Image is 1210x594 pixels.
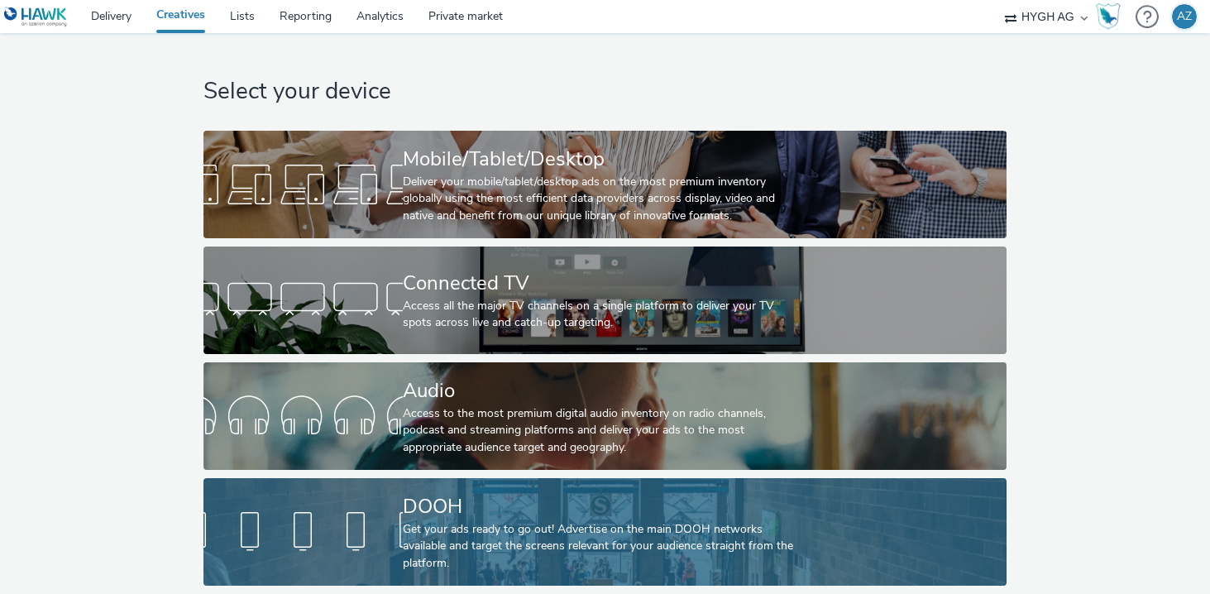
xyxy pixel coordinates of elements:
a: Connected TVAccess all the major TV channels on a single platform to deliver your TV spots across... [203,247,1007,354]
div: DOOH [403,492,801,521]
div: Audio [403,376,801,405]
a: Hawk Academy [1096,3,1127,30]
div: AZ [1177,4,1192,29]
div: Access all the major TV channels on a single platform to deliver your TV spots across live and ca... [403,298,801,332]
div: Access to the most premium digital audio inventory on radio channels, podcast and streaming platf... [403,405,801,456]
div: Mobile/Tablet/Desktop [403,145,801,174]
div: Get your ads ready to go out! Advertise on the main DOOH networks available and target the screen... [403,521,801,572]
a: DOOHGet your ads ready to go out! Advertise on the main DOOH networks available and target the sc... [203,478,1007,586]
img: undefined Logo [4,7,68,27]
div: Connected TV [403,269,801,298]
div: Deliver your mobile/tablet/desktop ads on the most premium inventory globally using the most effi... [403,174,801,224]
a: AudioAccess to the most premium digital audio inventory on radio channels, podcast and streaming ... [203,362,1007,470]
h1: Select your device [203,76,1007,108]
img: Hawk Academy [1096,3,1121,30]
a: Mobile/Tablet/DesktopDeliver your mobile/tablet/desktop ads on the most premium inventory globall... [203,131,1007,238]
